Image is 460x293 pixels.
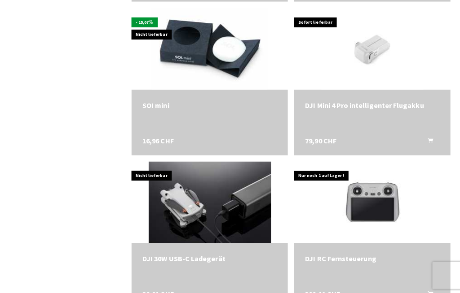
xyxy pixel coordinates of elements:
div: DJI Mini 4 Pro intelligenter Flugakku [302,100,436,109]
span: 16,96 CHF [141,135,172,144]
img: DJI RC Fernsteuerung [329,160,410,241]
img: DJI Mini 4 Pro intelligenter Flugakku [318,9,420,89]
a: DJI 30W USB-C Ladegerät 30,01 CHF [141,252,274,261]
a: DJI RC Fernsteuerung 300,11 CHF In den Warenkorb [302,252,436,261]
div: SOI mini [141,100,274,109]
div: DJI RC Fernsteuerung [302,252,436,261]
div: DJI 30W USB-C Ladegerät [141,252,274,261]
a: SOI mini 16,96 CHF [141,100,274,109]
button: In den Warenkorb [413,135,435,147]
a: DJI Mini 4 Pro intelligenter Flugakku 79,90 CHF In den Warenkorb [302,100,436,109]
img: SOI mini [150,9,265,89]
span: 79,90 CHF [302,135,333,144]
img: DJI 30W USB-C Ladegerät [147,160,269,241]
